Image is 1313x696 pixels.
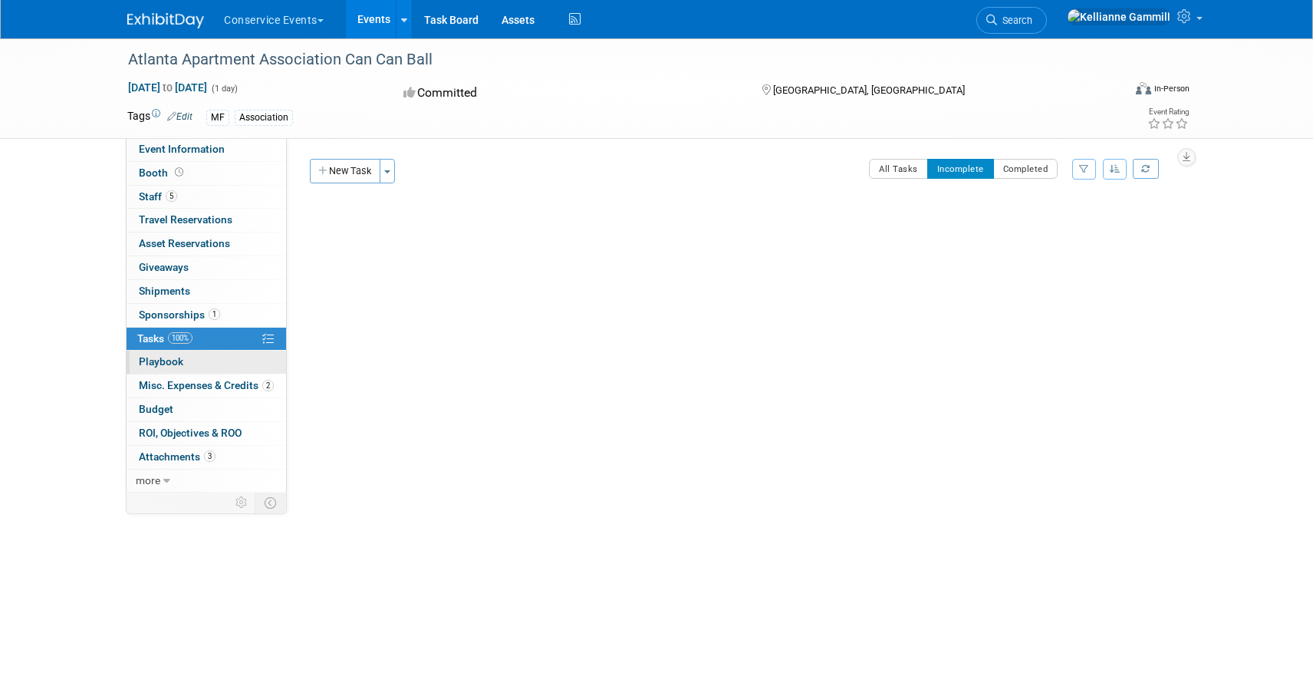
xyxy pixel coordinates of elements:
[139,379,274,391] span: Misc. Expenses & Credits
[127,162,286,185] a: Booth
[869,159,928,179] button: All Tasks
[127,186,286,209] a: Staff5
[139,143,225,155] span: Event Information
[139,261,189,273] span: Giveaways
[206,110,229,126] div: MF
[136,474,160,487] span: more
[127,446,286,469] a: Attachments3
[1136,82,1151,94] img: Format-Inperson.png
[139,190,177,203] span: Staff
[976,7,1047,34] a: Search
[172,167,186,178] span: Booth not reserved yet
[160,81,175,94] span: to
[927,159,994,179] button: Incomplete
[235,110,293,126] div: Association
[262,380,274,391] span: 2
[1067,8,1171,25] img: Kellianne Gammill
[127,209,286,232] a: Travel Reservations
[399,80,738,107] div: Committed
[310,159,380,183] button: New Task
[127,108,193,126] td: Tags
[166,190,177,202] span: 5
[139,355,183,368] span: Playbook
[139,167,186,179] span: Booth
[137,332,193,345] span: Tasks
[167,111,193,122] a: Edit
[127,470,286,493] a: more
[139,450,216,463] span: Attachments
[139,237,230,249] span: Asset Reservations
[127,304,286,327] a: Sponsorships1
[773,84,965,96] span: [GEOGRAPHIC_DATA], [GEOGRAPHIC_DATA]
[139,285,190,297] span: Shipments
[127,328,286,351] a: Tasks100%
[123,46,1099,74] div: Atlanta Apartment Association Can Can Ball
[127,280,286,303] a: Shipments
[1032,80,1190,103] div: Event Format
[139,308,220,321] span: Sponsorships
[127,422,286,445] a: ROI, Objectives & ROO
[1133,159,1159,179] a: Refresh
[139,427,242,439] span: ROI, Objectives & ROO
[993,159,1058,179] button: Completed
[139,213,232,226] span: Travel Reservations
[139,403,173,415] span: Budget
[229,493,255,513] td: Personalize Event Tab Strip
[127,256,286,279] a: Giveaways
[127,233,286,256] a: Asset Reservations
[127,13,204,28] img: ExhibitDay
[168,332,193,344] span: 100%
[127,351,286,374] a: Playbook
[127,374,286,397] a: Misc. Expenses & Credits2
[127,81,208,94] span: [DATE] [DATE]
[1147,108,1189,116] div: Event Rating
[127,138,286,161] a: Event Information
[209,308,220,320] span: 1
[1153,83,1190,94] div: In-Person
[255,493,287,513] td: Toggle Event Tabs
[204,450,216,462] span: 3
[997,15,1032,26] span: Search
[127,398,286,421] a: Budget
[210,84,238,94] span: (1 day)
